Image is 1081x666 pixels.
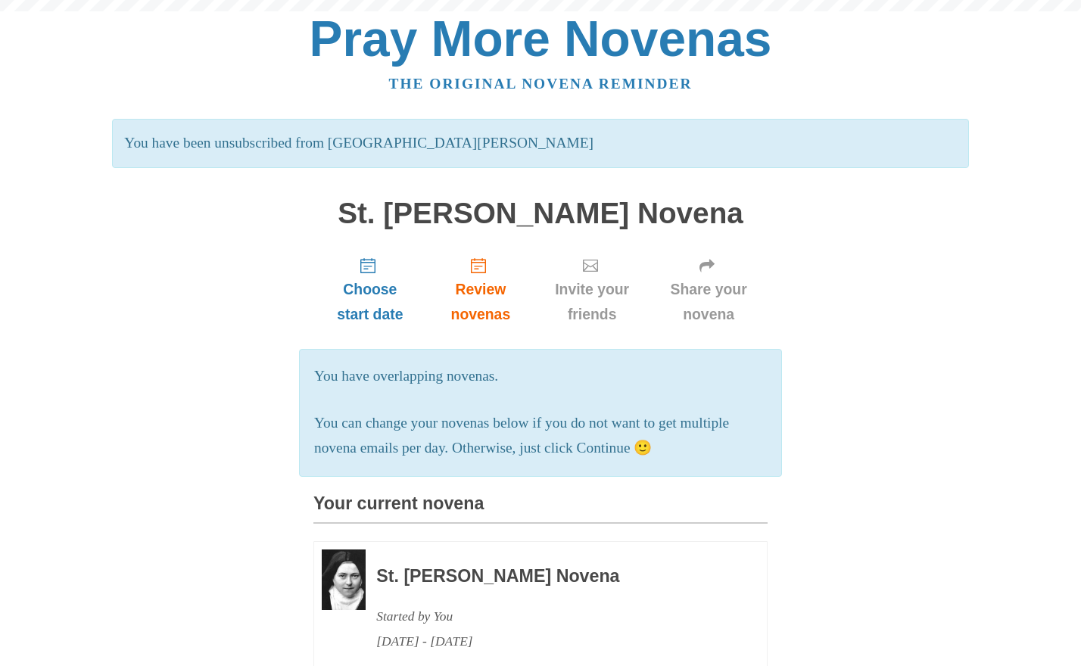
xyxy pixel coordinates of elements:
[534,244,650,335] a: Invite your friends
[376,567,726,587] h3: St. [PERSON_NAME] Novena
[322,549,366,610] img: Novena image
[329,277,412,327] span: Choose start date
[442,277,519,327] span: Review novenas
[313,198,768,230] h1: St. [PERSON_NAME] Novena
[314,411,767,461] p: You can change your novenas below if you do not want to get multiple novena emails per day. Other...
[314,364,767,389] p: You have overlapping novenas.
[376,629,726,654] div: [DATE] - [DATE]
[376,604,726,629] div: Started by You
[112,119,968,168] p: You have been unsubscribed from [GEOGRAPHIC_DATA][PERSON_NAME]
[313,244,427,335] a: Choose start date
[389,76,693,92] a: The original novena reminder
[427,244,534,335] a: Review novenas
[650,244,768,335] a: Share your novena
[310,11,772,67] a: Pray More Novenas
[665,277,752,327] span: Share your novena
[550,277,634,327] span: Invite your friends
[313,494,768,524] h3: Your current novena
